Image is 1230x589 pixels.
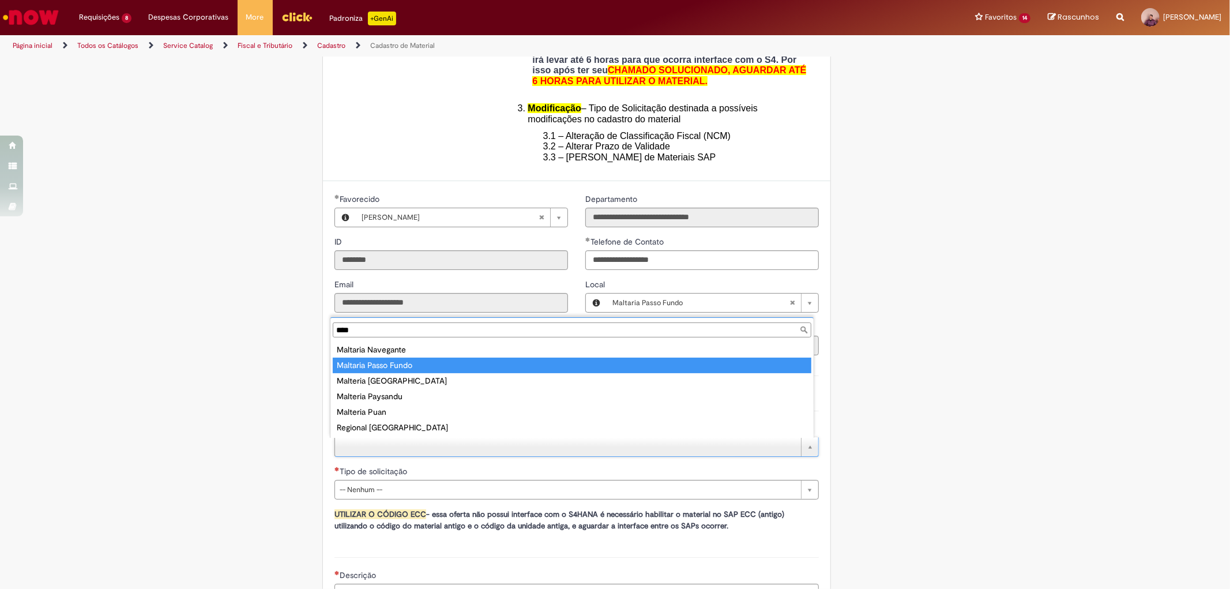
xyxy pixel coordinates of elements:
div: Malteria Puan [333,404,811,420]
div: Regional [GEOGRAPHIC_DATA] [333,420,811,436]
div: Maltaria Navegante [333,342,811,358]
div: Malteria Paysandu [333,389,811,404]
div: Maltaria Passo Fundo [333,358,811,373]
ul: Planta [330,340,814,438]
div: Malteria [GEOGRAPHIC_DATA] [333,373,811,389]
